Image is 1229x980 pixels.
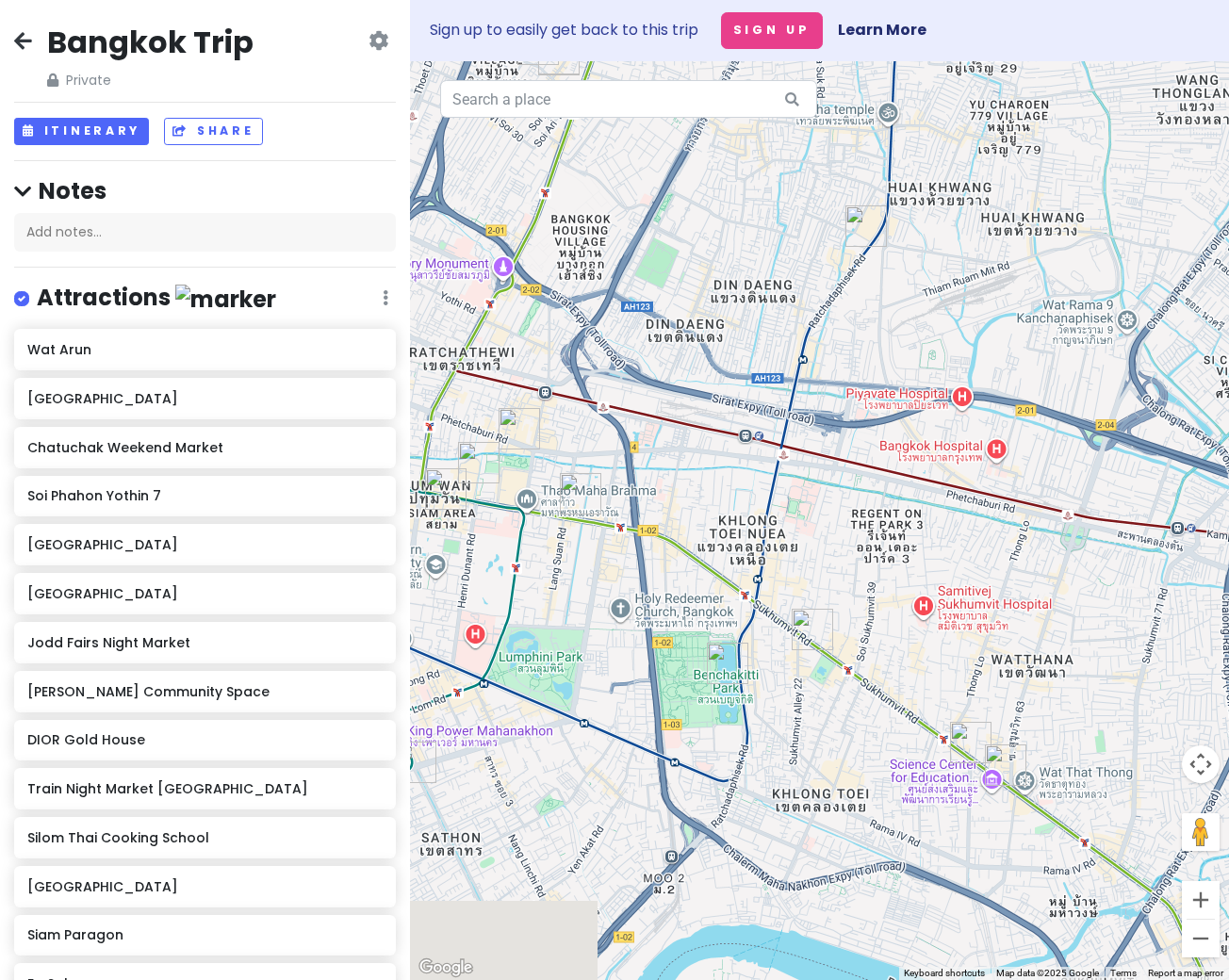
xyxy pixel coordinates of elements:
[175,285,276,314] img: marker
[14,213,396,253] div: Add notes...
[27,439,382,456] h6: Chatuchak Weekend Market
[458,442,500,483] div: Siam Paragon
[1182,745,1220,783] button: Map camera controls
[1110,968,1137,978] a: Terms (opens in new tab)
[985,744,1026,786] div: Phed Mark
[792,609,833,650] div: EmSphere
[27,390,382,407] h6: [GEOGRAPHIC_DATA]
[499,408,540,449] div: Ruay Ruay
[538,34,580,75] div: DONUT DISTURB BANGKOK
[14,176,396,205] h4: Notes
[27,683,382,700] h6: [PERSON_NAME] Community Space
[27,731,382,748] h6: DIOR Gold House
[517,24,559,65] div: Soi Phahon Yothin 7
[721,12,823,49] button: Sign Up
[415,955,477,980] img: Google
[1148,968,1223,978] a: Report a map error
[440,80,817,118] input: Search a place
[845,205,887,247] div: Jodd Fairs Night Market
[707,643,748,684] div: Benchakitti Park
[27,634,382,651] h6: Jodd Fairs Night Market
[27,878,382,895] h6: [GEOGRAPHIC_DATA]
[27,585,382,602] h6: [GEOGRAPHIC_DATA]
[838,19,926,41] a: Learn More
[950,722,991,763] div: Tichuca Rooftop Bar
[47,70,254,90] span: Private
[996,968,1099,978] span: Map data ©2025 Google
[27,780,382,797] h6: Train Night Market [GEOGRAPHIC_DATA]
[47,23,254,62] h2: Bangkok Trip
[1182,920,1220,957] button: Zoom out
[395,742,436,783] div: Nobu Bangkok
[1182,881,1220,919] button: Zoom in
[560,473,601,514] div: DIOR Gold House
[27,487,382,504] h6: Soi Phahon Yothin 7
[27,536,382,553] h6: [GEOGRAPHIC_DATA]
[415,955,477,980] a: Open this area in Google Maps (opens a new window)
[14,118,149,145] button: Itinerary
[37,283,276,314] h4: Attractions
[904,967,985,980] button: Keyboard shortcuts
[27,926,382,943] h6: Siam Paragon
[27,829,382,846] h6: Silom Thai Cooking School
[1182,813,1220,851] button: Drag Pegman onto the map to open Street View
[164,118,262,145] button: Share
[425,468,467,510] div: Siam Square
[27,341,382,358] h6: Wat Arun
